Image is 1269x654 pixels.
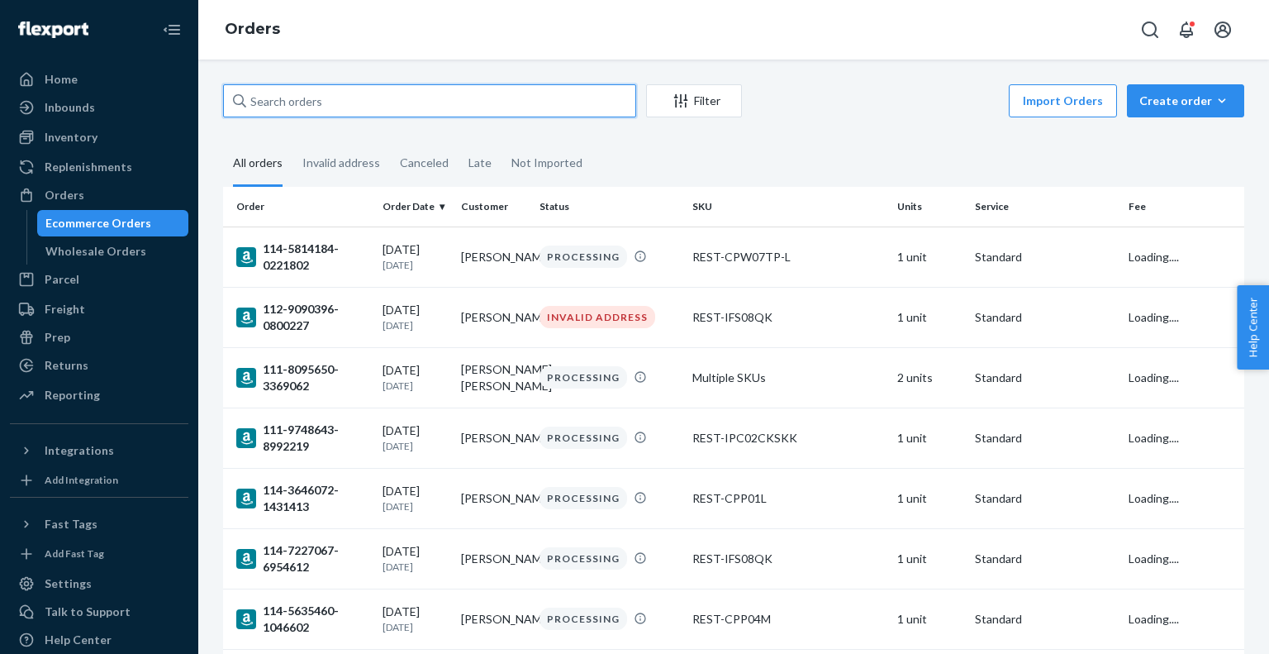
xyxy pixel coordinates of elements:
[302,141,380,184] div: Invalid address
[236,482,369,515] div: 114-3646072-1431413
[539,608,627,630] div: PROCESSING
[454,528,533,589] td: [PERSON_NAME]
[37,238,189,265] a: Wholesale Orders
[45,159,132,175] div: Replenishments
[211,6,293,54] ol: breadcrumbs
[539,366,627,389] div: PROCESSING
[686,347,890,408] td: Multiple SKUs
[1122,528,1244,589] td: Loading....
[454,227,533,287] td: [PERSON_NAME]
[891,528,969,589] td: 1 unit
[891,589,969,649] td: 1 unit
[45,129,97,146] div: Inventory
[511,141,582,184] div: Not Imported
[646,84,742,117] button: Filter
[692,309,883,326] div: REST-IFS08QK
[10,570,188,597] a: Settings
[461,199,526,213] div: Customer
[1009,84,1117,117] button: Import Orders
[692,611,883,628] div: REST-CPP04M
[975,551,1115,567] p: Standard
[45,632,112,648] div: Help Center
[968,187,1121,227] th: Service
[539,547,627,570] div: PROCESSING
[1122,408,1244,468] td: Loading....
[891,187,969,227] th: Units
[10,154,188,180] a: Replenishments
[647,93,741,109] div: Filter
[45,604,131,620] div: Talk to Support
[10,266,188,293] a: Parcel
[45,357,88,374] div: Returns
[236,301,369,334] div: 112-9090396-0800227
[454,408,533,468] td: [PERSON_NAME]
[45,473,118,487] div: Add Integration
[383,604,448,634] div: [DATE]
[10,182,188,208] a: Orders
[1170,13,1203,46] button: Open notifications
[400,141,449,184] div: Canceled
[468,141,492,184] div: Late
[383,560,448,574] p: [DATE]
[454,347,533,408] td: [PERSON_NAME] [PERSON_NAME]
[975,430,1115,446] p: Standard
[891,287,969,347] td: 1 unit
[1122,589,1244,649] td: Loading....
[45,271,79,288] div: Parcel
[45,301,85,317] div: Freight
[454,468,533,528] td: [PERSON_NAME]
[10,470,188,490] a: Add Integration
[454,589,533,649] td: [PERSON_NAME]
[454,287,533,347] td: [PERSON_NAME]
[223,187,376,227] th: Order
[45,71,78,88] div: Home
[383,362,448,393] div: [DATE]
[1206,13,1239,46] button: Open account menu
[1122,287,1244,347] td: Loading....
[891,408,969,468] td: 1 unit
[10,437,188,464] button: Integrations
[18,21,88,38] img: Flexport logo
[236,542,369,575] div: 114-7227067-6954612
[1237,285,1269,370] button: Help Center
[45,99,95,116] div: Inbounds
[1122,347,1244,408] td: Loading....
[692,430,883,446] div: REST-IPC02CKSKK
[383,483,448,513] div: [DATE]
[975,490,1115,507] p: Standard
[383,302,448,332] div: [DATE]
[692,249,883,265] div: REST-CPW07TP-L
[10,382,188,408] a: Reporting
[233,141,283,187] div: All orders
[891,227,969,287] td: 1 unit
[975,611,1115,628] p: Standard
[383,258,448,272] p: [DATE]
[45,575,92,592] div: Settings
[1122,227,1244,287] td: Loading....
[10,296,188,322] a: Freight
[539,487,627,509] div: PROCESSING
[10,124,188,150] a: Inventory
[45,442,114,459] div: Integrations
[10,352,188,379] a: Returns
[1127,84,1244,117] button: Create order
[236,241,369,274] div: 114-5814184-0221802
[383,241,448,272] div: [DATE]
[383,543,448,574] div: [DATE]
[383,620,448,634] p: [DATE]
[10,599,188,625] a: Talk to Support
[45,187,84,203] div: Orders
[539,246,627,268] div: PROCESSING
[45,329,70,346] div: Prep
[1122,187,1244,227] th: Fee
[10,627,188,653] a: Help Center
[383,422,448,453] div: [DATE]
[383,439,448,453] p: [DATE]
[383,499,448,513] p: [DATE]
[45,215,151,232] div: Ecommerce Orders
[383,318,448,332] p: [DATE]
[10,66,188,93] a: Home
[975,309,1115,326] p: Standard
[45,387,100,403] div: Reporting
[10,324,188,351] a: Prep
